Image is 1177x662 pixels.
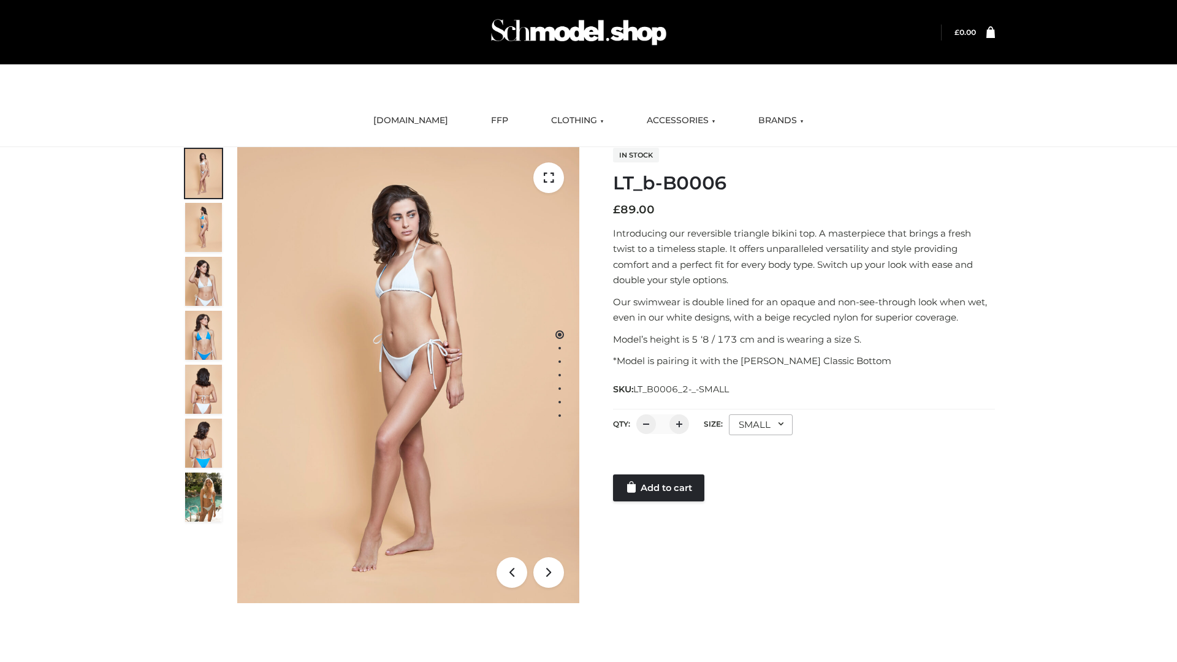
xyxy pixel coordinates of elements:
[237,147,579,603] img: ArielClassicBikiniTop_CloudNine_AzureSky_OW114ECO_1
[613,148,659,162] span: In stock
[613,294,995,325] p: Our swimwear is double lined for an opaque and non-see-through look when wet, even in our white d...
[613,382,730,397] span: SKU:
[613,203,655,216] bdi: 89.00
[954,28,959,37] span: £
[542,107,613,134] a: CLOTHING
[185,365,222,414] img: ArielClassicBikiniTop_CloudNine_AzureSky_OW114ECO_7-scaled.jpg
[704,419,723,428] label: Size:
[482,107,517,134] a: FFP
[613,172,995,194] h1: LT_b-B0006
[613,353,995,369] p: *Model is pairing it with the [PERSON_NAME] Classic Bottom
[613,226,995,288] p: Introducing our reversible triangle bikini top. A masterpiece that brings a fresh twist to a time...
[638,107,725,134] a: ACCESSORIES
[729,414,793,435] div: SMALL
[185,257,222,306] img: ArielClassicBikiniTop_CloudNine_AzureSky_OW114ECO_3-scaled.jpg
[613,474,704,501] a: Add to cart
[185,203,222,252] img: ArielClassicBikiniTop_CloudNine_AzureSky_OW114ECO_2-scaled.jpg
[613,419,630,428] label: QTY:
[185,311,222,360] img: ArielClassicBikiniTop_CloudNine_AzureSky_OW114ECO_4-scaled.jpg
[633,384,729,395] span: LT_B0006_2-_-SMALL
[613,203,620,216] span: £
[185,473,222,522] img: Arieltop_CloudNine_AzureSky2.jpg
[954,28,976,37] a: £0.00
[749,107,813,134] a: BRANDS
[185,419,222,468] img: ArielClassicBikiniTop_CloudNine_AzureSky_OW114ECO_8-scaled.jpg
[954,28,976,37] bdi: 0.00
[613,332,995,348] p: Model’s height is 5 ‘8 / 173 cm and is wearing a size S.
[487,8,671,56] img: Schmodel Admin 964
[185,149,222,198] img: ArielClassicBikiniTop_CloudNine_AzureSky_OW114ECO_1-scaled.jpg
[364,107,457,134] a: [DOMAIN_NAME]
